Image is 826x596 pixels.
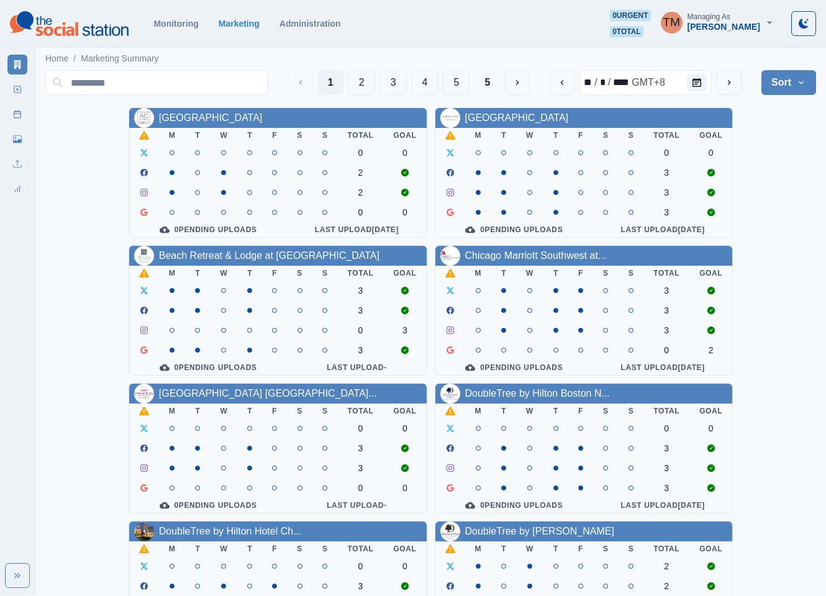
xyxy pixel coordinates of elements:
[210,404,237,418] th: W
[619,266,644,281] th: S
[443,70,470,95] button: Page 5
[45,52,68,65] a: Home
[491,404,516,418] th: T
[185,404,210,418] th: T
[653,325,679,335] div: 3
[185,541,210,556] th: T
[651,10,784,35] button: Managing As[PERSON_NAME]
[619,541,644,556] th: S
[699,345,722,355] div: 2
[159,112,263,123] a: [GEOGRAPHIC_DATA]
[185,128,210,143] th: T
[663,7,680,37] div: Tony Manalo
[593,128,619,143] th: S
[593,75,598,90] div: /
[348,561,374,571] div: 0
[134,521,154,541] img: 105949089484820
[643,541,689,556] th: Total
[210,128,237,143] th: W
[699,148,722,158] div: 0
[262,128,287,143] th: F
[593,404,619,418] th: S
[543,404,568,418] th: T
[393,207,416,217] div: 0
[318,70,343,95] button: Page 1
[516,266,543,281] th: W
[237,541,262,556] th: T
[380,70,407,95] button: Page 3
[445,500,584,510] div: 0 Pending Uploads
[383,541,426,556] th: Goal
[619,404,644,418] th: S
[465,541,492,556] th: M
[619,128,644,143] th: S
[348,345,374,355] div: 3
[610,10,650,21] span: 0 urgent
[568,128,593,143] th: F
[543,128,568,143] th: T
[7,129,27,149] a: Media Library
[159,128,186,143] th: M
[210,266,237,281] th: W
[7,154,27,174] a: Uploads
[348,187,374,197] div: 2
[653,581,679,591] div: 2
[237,404,262,418] th: T
[262,541,287,556] th: F
[689,404,732,418] th: Goal
[219,19,260,29] a: Marketing
[516,404,543,418] th: W
[689,541,732,556] th: Goal
[653,561,679,571] div: 2
[159,404,186,418] th: M
[568,541,593,556] th: F
[505,70,530,95] button: Next Media
[159,266,186,281] th: M
[474,70,500,95] button: Last Page
[393,423,416,433] div: 0
[550,70,574,95] button: previous
[7,79,27,99] a: New Post
[761,70,816,95] button: Sort
[348,305,374,315] div: 3
[603,363,722,372] div: Last Upload [DATE]
[287,541,312,556] th: S
[338,541,384,556] th: Total
[491,541,516,556] th: T
[287,128,312,143] th: S
[568,266,593,281] th: F
[81,52,158,65] a: Marketing Summary
[348,463,374,473] div: 3
[348,148,374,158] div: 0
[465,112,569,123] a: [GEOGRAPHIC_DATA]
[134,384,154,404] img: 192873340585653
[653,423,679,433] div: 0
[338,266,384,281] th: Total
[653,286,679,296] div: 3
[348,581,374,591] div: 3
[237,128,262,143] th: T
[159,541,186,556] th: M
[653,207,679,217] div: 3
[612,75,630,90] div: year
[383,404,426,418] th: Goal
[159,526,302,536] a: DoubleTree by Hilton Hotel Ch...
[412,70,438,95] button: Page 4
[159,388,377,399] a: [GEOGRAPHIC_DATA] [GEOGRAPHIC_DATA]...
[791,11,816,36] button: Toggle Mode
[465,388,610,399] a: DoubleTree by Hilton Boston N...
[630,75,666,90] div: time zone
[643,404,689,418] th: Total
[393,483,416,493] div: 0
[237,266,262,281] th: T
[210,541,237,556] th: W
[7,55,27,74] a: Marketing Summary
[383,128,426,143] th: Goal
[393,325,416,335] div: 3
[393,561,416,571] div: 0
[348,70,375,95] button: Page 2
[338,404,384,418] th: Total
[599,75,607,90] div: day
[348,443,374,453] div: 3
[593,541,619,556] th: S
